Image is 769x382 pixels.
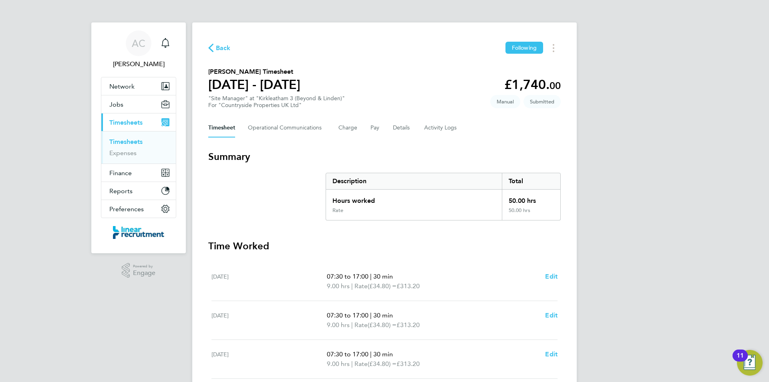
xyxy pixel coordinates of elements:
[133,263,155,270] span: Powered by
[216,43,231,53] span: Back
[211,311,327,330] div: [DATE]
[109,187,133,195] span: Reports
[490,95,520,108] span: This timesheet was manually created.
[502,173,560,189] div: Total
[101,182,176,200] button: Reports
[397,282,420,290] span: £313.20
[545,311,558,319] span: Edit
[545,311,558,320] a: Edit
[208,102,345,109] div: For "Countryside Properties UK Ltd"
[370,118,380,137] button: Pay
[512,44,537,51] span: Following
[545,350,558,358] span: Edit
[351,360,353,368] span: |
[109,149,137,157] a: Expenses
[737,356,744,366] div: 11
[101,226,176,239] a: Go to home page
[101,200,176,218] button: Preferences
[397,360,420,368] span: £313.20
[370,273,372,280] span: |
[327,282,350,290] span: 9.00 hrs
[373,350,393,358] span: 30 min
[208,95,345,109] div: "Site Manager" at "Kirkleatham 3 (Beyond & Linden)"
[351,282,353,290] span: |
[101,59,176,69] span: Anneliese Clifton
[208,240,561,253] h3: Time Worked
[737,350,763,376] button: Open Resource Center, 11 new notifications
[109,101,123,108] span: Jobs
[326,190,502,207] div: Hours worked
[101,30,176,69] a: AC[PERSON_NAME]
[370,350,372,358] span: |
[326,173,561,220] div: Summary
[327,321,350,329] span: 9.00 hrs
[133,270,155,277] span: Engage
[109,138,143,146] a: Timesheets
[373,311,393,319] span: 30 min
[338,118,358,137] button: Charge
[354,281,368,291] span: Rate
[113,226,164,239] img: linearrecruitment-logo-retina.png
[248,118,326,137] button: Operational Communications
[546,42,561,54] button: Timesheets Menu
[368,282,397,290] span: (£34.80) =
[326,173,502,189] div: Description
[101,113,176,131] button: Timesheets
[397,321,420,329] span: £313.20
[354,359,368,369] span: Rate
[370,311,372,319] span: |
[109,169,132,177] span: Finance
[208,118,235,137] button: Timesheet
[109,83,135,90] span: Network
[109,119,143,126] span: Timesheets
[424,118,458,137] button: Activity Logs
[368,360,397,368] span: (£34.80) =
[502,190,560,207] div: 50.00 hrs
[122,263,156,278] a: Powered byEngage
[208,67,300,77] h2: [PERSON_NAME] Timesheet
[101,164,176,182] button: Finance
[211,350,327,369] div: [DATE]
[91,22,186,253] nav: Main navigation
[208,150,561,163] h3: Summary
[211,272,327,291] div: [DATE]
[373,273,393,280] span: 30 min
[351,321,353,329] span: |
[393,118,411,137] button: Details
[101,95,176,113] button: Jobs
[132,38,145,49] span: AC
[545,273,558,280] span: Edit
[109,205,144,213] span: Preferences
[327,360,350,368] span: 9.00 hrs
[523,95,561,108] span: This timesheet is Submitted.
[101,77,176,95] button: Network
[505,42,543,54] button: Following
[327,273,368,280] span: 07:30 to 17:00
[502,207,560,220] div: 50.00 hrs
[504,77,561,92] app-decimal: £1,740.
[332,207,343,214] div: Rate
[208,43,231,53] button: Back
[101,131,176,164] div: Timesheets
[550,80,561,91] span: 00
[545,350,558,359] a: Edit
[327,311,368,319] span: 07:30 to 17:00
[208,77,300,93] h1: [DATE] - [DATE]
[354,320,368,330] span: Rate
[545,272,558,281] a: Edit
[327,350,368,358] span: 07:30 to 17:00
[368,321,397,329] span: (£34.80) =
